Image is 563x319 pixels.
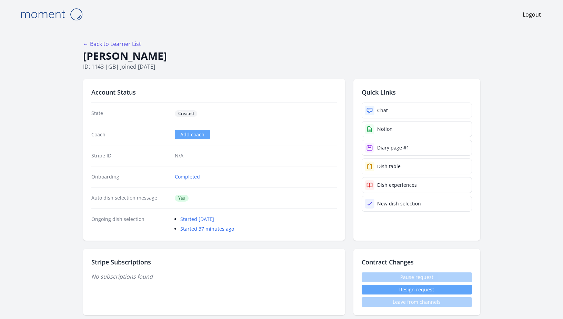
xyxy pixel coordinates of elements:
img: Moment [17,6,86,23]
a: Logout [523,10,541,19]
span: gb [108,63,116,70]
a: Completed [175,173,200,180]
a: Notion [362,121,472,137]
dt: Stripe ID [91,152,170,159]
h2: Stripe Subscriptions [91,257,337,267]
a: Chat [362,103,472,118]
h2: Contract Changes [362,257,472,267]
dt: State [91,110,170,117]
div: Notion [377,126,393,133]
div: New dish selection [377,200,421,207]
a: ← Back to Learner List [83,40,141,48]
div: Dish table [377,163,401,170]
a: Dish experiences [362,177,472,193]
div: Dish experiences [377,182,417,188]
p: ID: 1143 | | Joined [DATE] [83,62,480,71]
div: Chat [377,107,388,114]
a: Started [DATE] [180,216,214,222]
div: Diary page #1 [377,144,409,151]
dt: Onboarding [91,173,170,180]
p: N/A [175,152,336,159]
a: Started 37 minutes ago [180,225,234,232]
dt: Coach [91,131,170,138]
a: Dish table [362,158,472,174]
span: Created [175,110,197,117]
a: Diary page #1 [362,140,472,156]
h2: Quick Links [362,87,472,97]
dt: Auto dish selection message [91,194,170,202]
span: Yes [175,195,189,202]
span: Leave from channels [362,297,472,307]
h1: [PERSON_NAME] [83,49,480,62]
button: Resign request [362,285,472,294]
a: Add coach [175,130,210,139]
a: New dish selection [362,196,472,212]
p: No subscriptions found [91,272,337,281]
span: Pause request [362,272,472,282]
dt: Ongoing dish selection [91,216,170,232]
h2: Account Status [91,87,337,97]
